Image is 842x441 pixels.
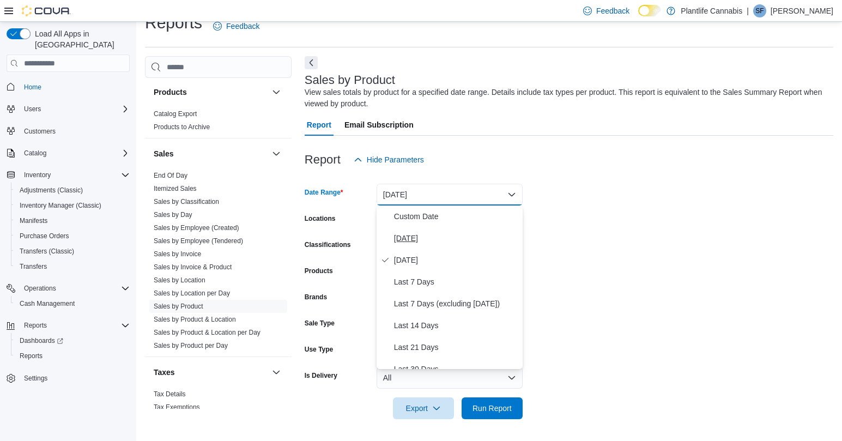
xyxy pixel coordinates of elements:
button: Operations [20,282,60,295]
button: Reports [20,319,51,332]
span: Cash Management [15,297,130,310]
span: Purchase Orders [15,229,130,243]
span: Customers [24,127,56,136]
span: Inventory [24,171,51,179]
span: Catalog [20,147,130,160]
span: Inventory [20,168,130,182]
button: Home [2,78,134,94]
span: Sales by Location [154,276,205,285]
a: Reports [15,349,47,363]
a: Transfers (Classic) [15,245,78,258]
h3: Sales by Product [305,74,395,87]
span: Dashboards [15,334,130,347]
span: [DATE] [394,253,518,267]
button: Users [2,101,134,117]
a: Sales by Employee (Tendered) [154,237,243,245]
span: Last 30 Days [394,363,518,376]
h3: Products [154,87,187,98]
button: Inventory [2,167,134,183]
span: Manifests [20,216,47,225]
span: Sales by Product & Location per Day [154,328,261,337]
button: All [377,367,523,389]
span: Customers [20,124,130,138]
span: End Of Day [154,171,187,180]
a: Tax Details [154,390,186,398]
span: Sales by Classification [154,197,219,206]
a: Tax Exemptions [154,403,200,411]
label: Sale Type [305,319,335,328]
span: Transfers (Classic) [15,245,130,258]
a: Sales by Classification [154,198,219,206]
span: Cash Management [20,299,75,308]
h3: Taxes [154,367,175,378]
label: Is Delivery [305,371,337,380]
label: Locations [305,214,336,223]
span: Adjustments (Classic) [20,186,83,195]
label: Date Range [305,188,343,197]
span: Users [24,105,41,113]
span: Last 14 Days [394,319,518,332]
button: Catalog [20,147,51,160]
span: Last 7 Days (excluding [DATE]) [394,297,518,310]
button: Next [305,56,318,69]
p: Plantlife Cannabis [681,4,742,17]
span: Purchase Orders [20,232,69,240]
button: Cash Management [11,296,134,311]
button: Reports [2,318,134,333]
a: Sales by Employee (Created) [154,224,239,232]
span: Itemized Sales [154,184,197,193]
span: Sales by Product [154,302,203,311]
button: Transfers [11,259,134,274]
span: Export [399,397,447,419]
span: [DATE] [394,232,518,245]
a: Sales by Location per Day [154,289,230,297]
span: Home [24,83,41,92]
button: [DATE] [377,184,523,206]
span: Hide Parameters [367,154,424,165]
span: Dark Mode [638,16,639,17]
a: Purchase Orders [15,229,74,243]
h1: Reports [145,12,202,34]
a: Settings [20,372,52,385]
a: Products to Archive [154,123,210,131]
label: Brands [305,293,327,301]
span: Reports [20,319,130,332]
span: Inventory Manager (Classic) [20,201,101,210]
button: Users [20,102,45,116]
button: Catalog [2,146,134,161]
label: Use Type [305,345,333,354]
a: Cash Management [15,297,79,310]
button: Purchase Orders [11,228,134,244]
a: Adjustments (Classic) [15,184,87,197]
div: Sales [145,169,292,357]
a: Sales by Product & Location per Day [154,329,261,336]
span: Settings [24,374,47,383]
button: Products [154,87,268,98]
a: Sales by Invoice [154,250,201,258]
div: Select listbox [377,206,523,369]
span: Transfers (Classic) [20,247,74,256]
a: Transfers [15,260,51,273]
label: Products [305,267,333,275]
span: Adjustments (Classic) [15,184,130,197]
span: Last 21 Days [394,341,518,354]
button: Reports [11,348,134,364]
a: Sales by Product [154,303,203,310]
span: Operations [24,284,56,293]
div: Taxes [145,388,292,418]
span: Sales by Invoice & Product [154,263,232,271]
h3: Report [305,153,341,166]
button: Hide Parameters [349,149,428,171]
span: Dashboards [20,336,63,345]
span: Sales by Employee (Created) [154,223,239,232]
span: Reports [20,352,43,360]
a: Manifests [15,214,52,227]
button: Customers [2,123,134,139]
button: Export [393,397,454,419]
a: End Of Day [154,172,187,179]
span: Email Subscription [344,114,414,136]
a: Catalog Export [154,110,197,118]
